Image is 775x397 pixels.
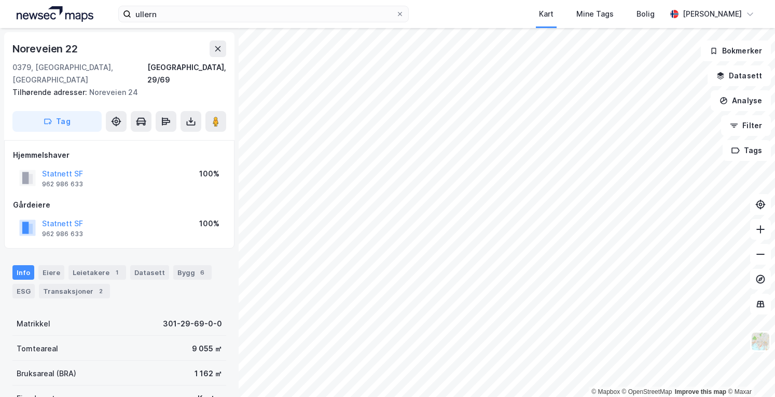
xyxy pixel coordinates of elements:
div: 1 [112,267,122,278]
button: Datasett [708,65,771,86]
a: OpenStreetMap [622,388,672,395]
img: Z [751,332,770,351]
div: 100% [199,217,219,230]
div: Info [12,265,34,280]
div: Hjemmelshaver [13,149,226,161]
div: Gårdeiere [13,199,226,211]
div: Bolig [636,8,655,20]
div: 2 [95,286,106,296]
iframe: Chat Widget [723,347,775,397]
div: Bygg [173,265,212,280]
div: 100% [199,168,219,180]
div: Tomteareal [17,343,58,355]
div: 962 986 633 [42,230,83,238]
input: Søk på adresse, matrikkel, gårdeiere, leietakere eller personer [131,6,396,22]
div: ESG [12,284,35,298]
button: Bokmerker [701,40,771,61]
div: [PERSON_NAME] [683,8,742,20]
button: Tag [12,111,102,132]
div: Bruksareal (BRA) [17,367,76,380]
div: Leietakere [68,265,126,280]
div: 9 055 ㎡ [192,343,222,355]
div: Kart [539,8,553,20]
a: Improve this map [675,388,726,395]
div: Transaksjoner [39,284,110,298]
div: 6 [197,267,207,278]
div: Datasett [130,265,169,280]
div: 962 986 633 [42,180,83,188]
a: Mapbox [591,388,620,395]
button: Tags [723,140,771,161]
span: Tilhørende adresser: [12,88,89,97]
div: Eiere [38,265,64,280]
div: Matrikkel [17,318,50,330]
div: Mine Tags [576,8,614,20]
div: 1 162 ㎡ [195,367,222,380]
div: [GEOGRAPHIC_DATA], 29/69 [147,61,226,86]
div: 0379, [GEOGRAPHIC_DATA], [GEOGRAPHIC_DATA] [12,61,147,86]
button: Filter [721,115,771,136]
div: Noreveien 24 [12,86,218,99]
div: 301-29-69-0-0 [163,318,222,330]
div: Noreveien 22 [12,40,80,57]
img: logo.a4113a55bc3d86da70a041830d287a7e.svg [17,6,93,22]
button: Analyse [711,90,771,111]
